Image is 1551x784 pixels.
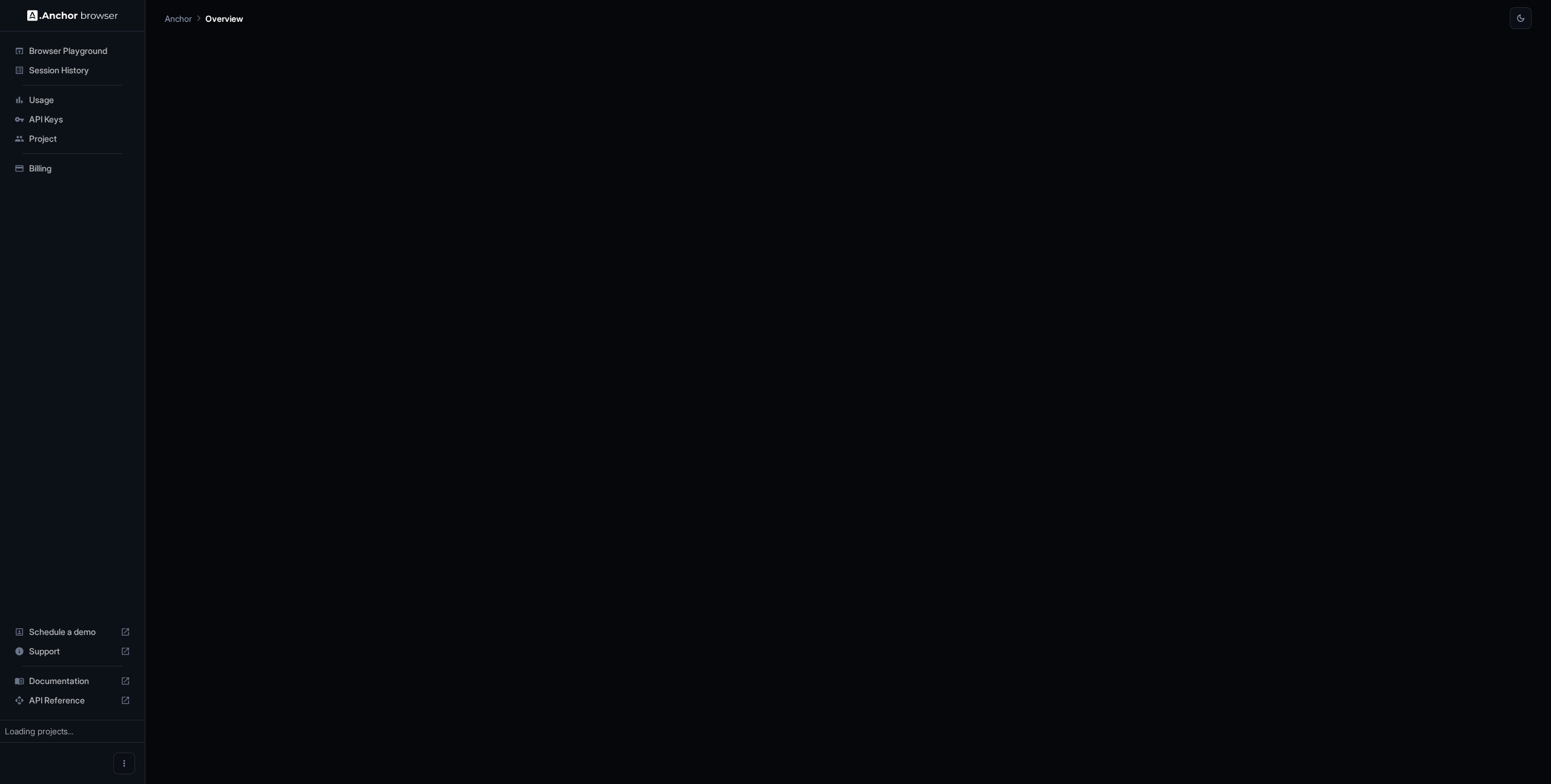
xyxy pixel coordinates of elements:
[10,622,135,642] div: Schedule a demo
[10,159,135,178] div: Billing
[29,626,116,638] span: Schedule a demo
[10,61,135,80] div: Session History
[29,94,130,106] span: Usage
[27,10,118,21] img: Anchor Logo
[10,671,135,691] div: Documentation
[29,675,116,687] span: Documentation
[10,110,135,129] div: API Keys
[5,725,140,737] div: Loading projects...
[113,752,135,774] button: Open menu
[29,133,130,145] span: Project
[205,12,243,25] p: Overview
[10,41,135,61] div: Browser Playground
[29,64,130,76] span: Session History
[165,12,243,25] nav: breadcrumb
[10,691,135,710] div: API Reference
[10,90,135,110] div: Usage
[29,113,130,125] span: API Keys
[165,12,192,25] p: Anchor
[29,45,130,57] span: Browser Playground
[10,642,135,661] div: Support
[29,645,116,657] span: Support
[10,129,135,148] div: Project
[29,162,130,174] span: Billing
[29,694,116,706] span: API Reference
